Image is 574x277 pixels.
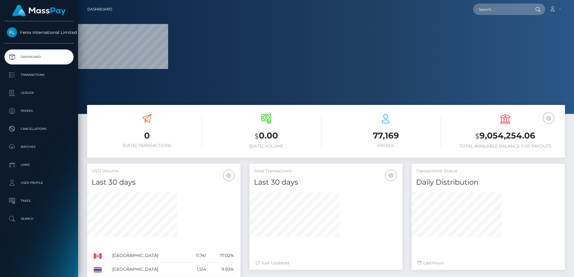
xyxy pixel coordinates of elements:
td: 77.02% [208,249,236,263]
a: User Profile [5,175,74,190]
h3: 9,054,254.06 [450,130,560,142]
div: Last hours [418,260,559,266]
small: $ [255,132,259,140]
p: Search [7,214,71,223]
h5: Total Transactions [254,168,398,174]
a: Dashboard [5,49,74,64]
p: Payees [7,106,71,115]
small: $ [475,132,479,140]
td: [GEOGRAPHIC_DATA] [110,263,186,276]
p: Batches [7,142,71,151]
h3: 0 [92,130,202,141]
h4: Last 30 days [92,177,236,188]
a: Batches [5,139,74,154]
img: MassPay Logo [12,5,66,16]
img: Fenix International Limited [7,27,17,37]
a: Dashboard [87,3,112,16]
p: Dashboard [7,52,71,61]
a: Cancellations [5,121,74,136]
img: TH.png [94,267,102,273]
span: Fenix International Limited [5,30,74,35]
img: CA.png [94,253,102,259]
p: Ledger [7,88,71,97]
td: 1,514 [186,263,208,276]
a: Ledger [5,85,74,100]
h6: Total Available Balance for Payouts [450,144,560,149]
p: User Profile [7,178,71,187]
a: Payees [5,103,74,118]
h6: Payees [331,143,441,148]
h5: Transactions Status [416,168,560,174]
h6: [DATE] Volume [211,144,322,149]
a: Search [5,211,74,226]
h3: 0.00 [211,130,322,142]
div: Just Updated [255,260,397,266]
td: [GEOGRAPHIC_DATA] [110,249,186,263]
input: Search... [473,4,530,15]
h4: Last 30 days [254,177,398,188]
p: Cancellations [7,124,71,133]
a: Links [5,157,74,172]
p: Taxes [7,196,71,205]
p: Links [7,160,71,169]
h5: USD Volume [92,168,236,174]
p: Transactions [7,70,71,79]
h4: Daily Distribution [416,177,560,188]
td: 11,741 [186,249,208,263]
h6: [DATE] Transactions [92,143,202,148]
td: 9.93% [208,263,236,276]
a: Transactions [5,67,74,82]
h3: 77,169 [331,130,441,141]
a: Taxes [5,193,74,208]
